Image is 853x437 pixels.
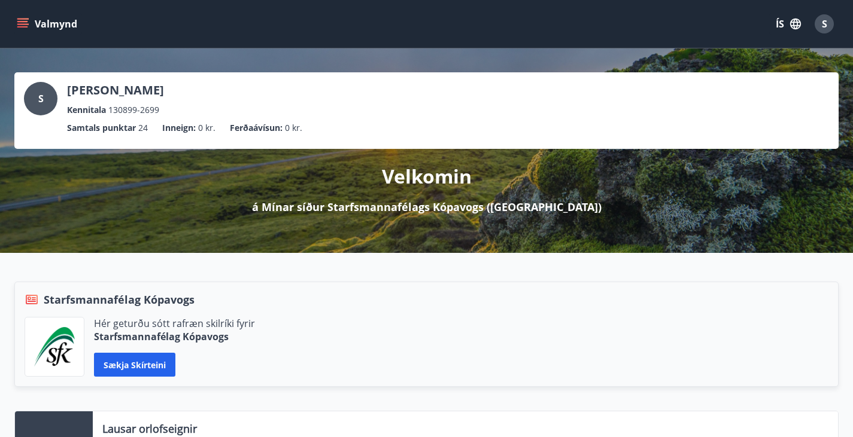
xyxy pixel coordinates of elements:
button: S [810,10,839,38]
p: Inneign : [162,121,196,135]
p: Kennitala [67,103,106,117]
span: 0 kr. [198,121,215,135]
span: 130899-2699 [108,103,159,117]
span: S [822,17,827,30]
p: Ferðaávísun : [230,121,283,135]
button: menu [14,13,82,35]
button: ÍS [769,13,808,35]
p: Lausar orlofseignir [102,421,197,436]
img: x5MjQkxwhnYn6YREZUTEa9Q4KsBUeQdWGts9Dj4O.png [34,327,75,366]
p: Samtals punktar [67,121,136,135]
p: á Mínar síður Starfsmannafélags Kópavogs ([GEOGRAPHIC_DATA]) [252,199,602,215]
span: 24 [138,121,148,135]
span: 0 kr. [285,121,302,135]
p: Starfsmannafélag Kópavogs [94,330,255,343]
p: Velkomin [382,163,472,190]
span: Starfsmannafélag Kópavogs [44,292,195,307]
button: Sækja skírteini [94,353,175,377]
span: S [38,92,44,105]
p: [PERSON_NAME] [67,82,164,99]
p: Hér geturðu sótt rafræn skilríki fyrir [94,317,255,330]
